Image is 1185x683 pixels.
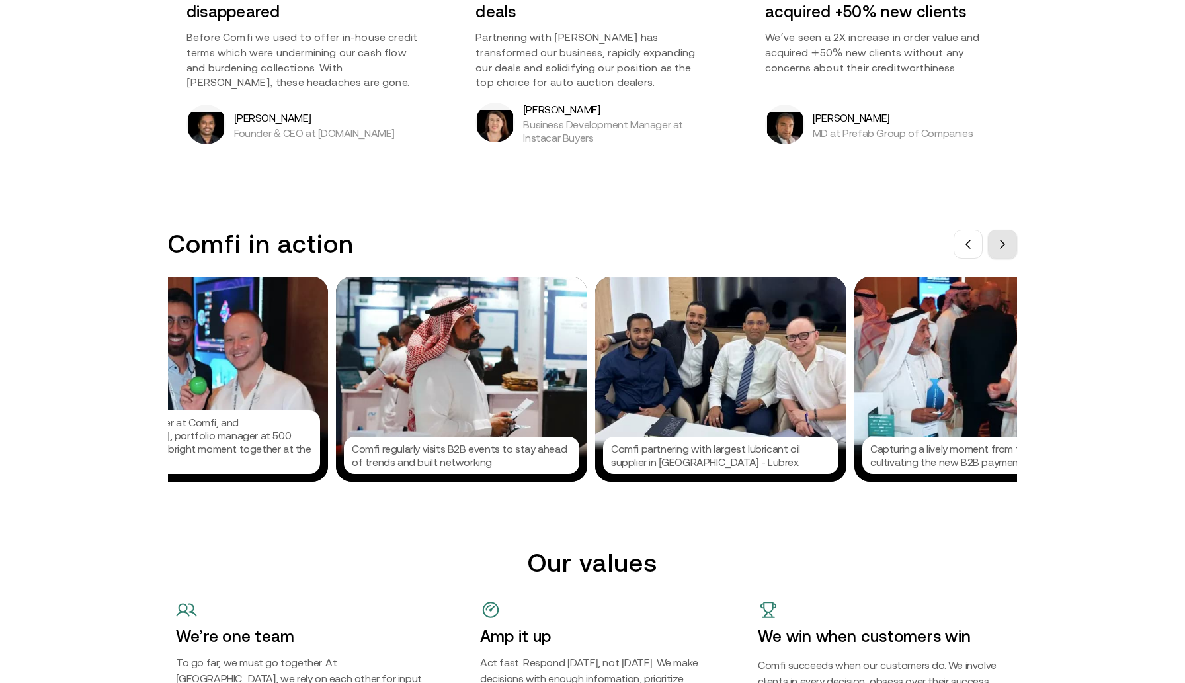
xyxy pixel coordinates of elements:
img: Arif Shahzad Butt [767,112,803,144]
h5: [PERSON_NAME] [234,109,394,126]
p: Amal, co-founder at Comfi, and [PERSON_NAME], portfolio manager at 500 Global sharing a bright mo... [93,416,312,469]
h5: [PERSON_NAME] [813,109,973,126]
h4: We’re one team [176,626,427,647]
p: We’ve seen a 2X increase in order value and acquired +50% new clients without any concerns about ... [765,30,999,75]
p: Before Comfi we used to offer in-house credit terms which were undermining our cash flow and burd... [186,30,420,91]
p: Founder & CEO at [DOMAIN_NAME] [234,126,394,140]
p: Comfi regularly visits B2B events to stay ahead of trends and built networking [352,442,571,469]
p: Capturing a lively moment from the Demo Day, cultivating the new B2B payment culture [870,442,1090,469]
img: Kara Pearse [477,110,513,142]
h2: Our values [176,548,1009,578]
h3: Comfi in action [168,229,354,259]
h4: We win when customers win [758,626,1009,647]
p: MD at Prefab Group of Companies [813,126,973,140]
p: Partnering with [PERSON_NAME] has transformed our business, rapidly expanding our deals and solid... [475,30,709,91]
p: Business Development Manager at Instacar Buyers [523,118,709,144]
p: Comfi partnering with largest lubricant oil supplier in [GEOGRAPHIC_DATA] - Lubrex [611,442,831,469]
h4: Amp it up [480,626,705,647]
img: Bibin Varghese [188,112,224,144]
h5: [PERSON_NAME] [523,101,709,118]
